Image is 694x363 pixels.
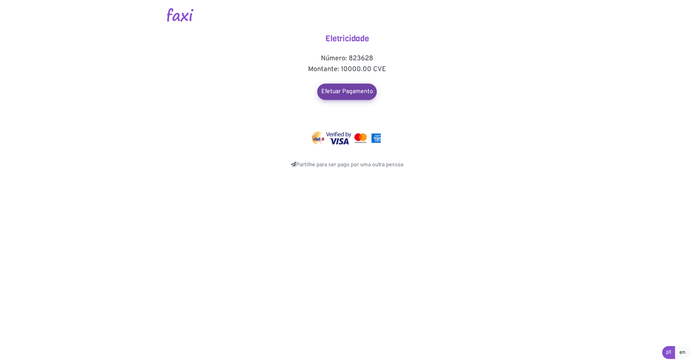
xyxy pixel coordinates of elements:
h5: Número: 823628 [279,55,415,63]
img: mastercard [353,132,368,145]
a: en [675,346,690,359]
h4: Eletricidade [279,34,415,44]
a: pt [662,346,675,359]
h5: Montante: 10000.00 CVE [279,65,415,73]
a: Efetuar Pagamento [317,84,377,100]
img: mastercard [370,132,383,145]
a: Partilhe para ser pago por uma outra pessoa [291,162,403,168]
img: vinti4 [311,132,325,145]
img: visa [326,132,351,145]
